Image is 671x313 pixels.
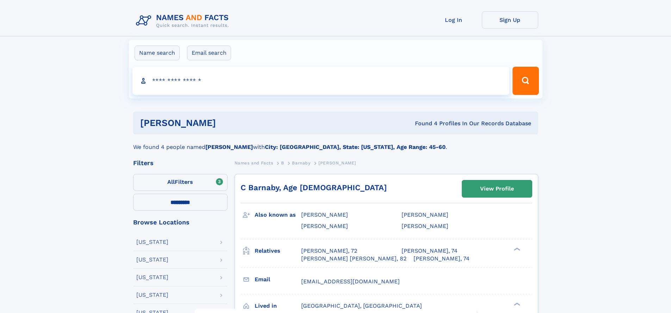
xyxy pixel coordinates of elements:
[133,11,235,30] img: Logo Names and Facts
[133,174,228,191] label: Filters
[133,134,538,151] div: We found 4 people named with .
[255,273,301,285] h3: Email
[402,211,448,218] span: [PERSON_NAME]
[265,144,446,150] b: City: [GEOGRAPHIC_DATA], State: [US_STATE], Age Range: 45-60
[255,300,301,312] h3: Lived in
[132,67,510,95] input: search input
[187,46,231,60] label: Email search
[301,247,357,255] a: [PERSON_NAME], 72
[301,211,348,218] span: [PERSON_NAME]
[255,245,301,257] h3: Relatives
[301,278,400,285] span: [EMAIL_ADDRESS][DOMAIN_NAME]
[480,181,514,197] div: View Profile
[315,120,531,127] div: Found 4 Profiles In Our Records Database
[255,209,301,221] h3: Also known as
[205,144,253,150] b: [PERSON_NAME]
[482,11,538,29] a: Sign Up
[140,119,316,127] h1: [PERSON_NAME]
[301,223,348,229] span: [PERSON_NAME]
[301,302,422,309] span: [GEOGRAPHIC_DATA], [GEOGRAPHIC_DATA]
[235,158,273,167] a: Names and Facts
[136,275,168,280] div: [US_STATE]
[512,67,539,95] button: Search Button
[167,179,175,185] span: All
[292,161,310,165] span: Barnaby
[133,219,228,225] div: Browse Locations
[414,255,470,263] a: [PERSON_NAME], 74
[402,247,458,255] a: [PERSON_NAME], 74
[425,11,482,29] a: Log In
[135,46,180,60] label: Name search
[136,292,168,298] div: [US_STATE]
[402,223,448,229] span: [PERSON_NAME]
[281,158,284,167] a: B
[133,160,228,166] div: Filters
[462,180,532,197] a: View Profile
[136,257,168,263] div: [US_STATE]
[512,247,521,251] div: ❯
[512,302,521,306] div: ❯
[281,161,284,165] span: B
[241,183,387,192] a: C Barnaby, Age [DEMOGRAPHIC_DATA]
[301,255,406,263] a: [PERSON_NAME] [PERSON_NAME], 82
[136,239,168,245] div: [US_STATE]
[292,158,310,167] a: Barnaby
[318,161,356,165] span: [PERSON_NAME]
